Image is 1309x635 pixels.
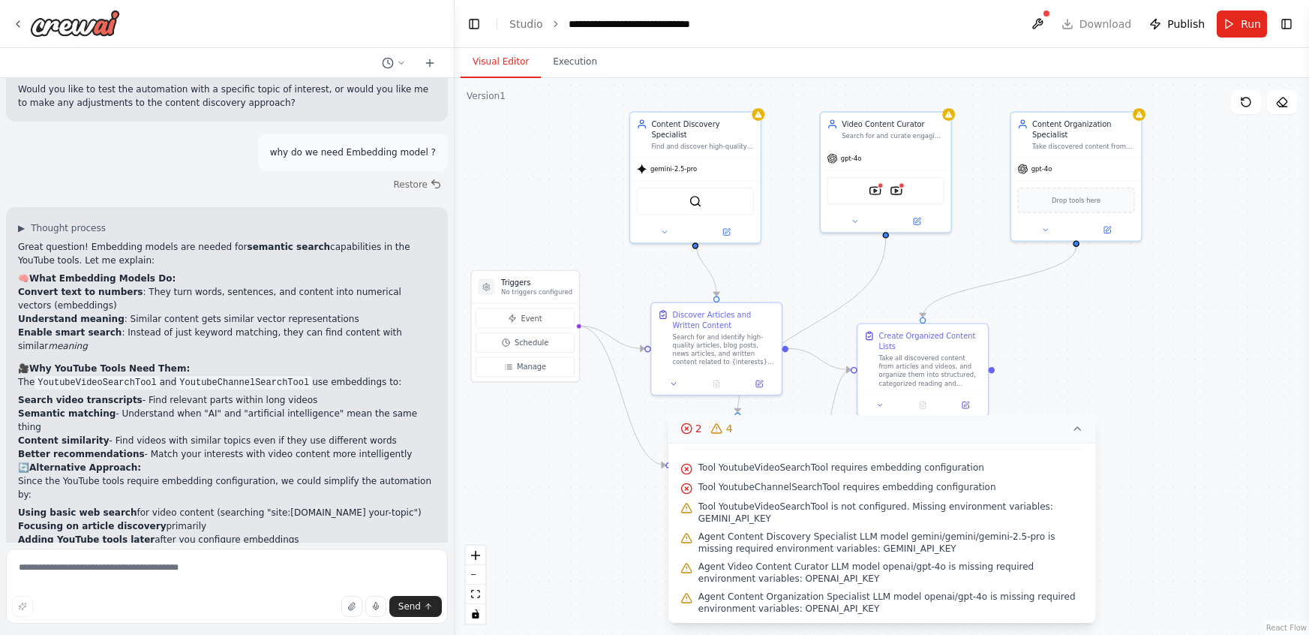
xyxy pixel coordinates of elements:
code: YoutubeVideoSearchTool [35,376,159,390]
div: Video Content Curator [842,119,944,129]
strong: Focusing on article discovery [18,521,166,531]
div: Content Discovery SpecialistFind and discover high-quality articles, news, and written content re... [629,111,761,243]
button: Show right sidebar [1276,14,1297,35]
button: zoom in [466,546,485,565]
div: Discover Articles and Written ContentSearch for and identify high-quality articles, blog posts, n... [650,302,782,396]
span: Send [398,600,421,612]
div: Video Content CuratorSearch for and curate engaging video content, YouTube channels, and educatio... [820,111,952,233]
button: Upload files [341,596,362,617]
button: No output available [694,378,739,390]
g: Edge from e7ad150e-eb90-48e8-809b-af51df2bde6a to 23a6ecde-2bfc-46e1-a27b-d96ef70d8228 [788,343,851,375]
li: : Similar content gets similar vector representations [18,312,436,326]
strong: Semantic matching [18,408,116,419]
li: - Find videos with similar topics even if they use different words [18,434,436,447]
g: Edge from 41df8531-55be-415f-8d71-6748755879d7 to e7ad150e-eb90-48e8-809b-af51df2bde6a [690,238,722,296]
span: Publish [1167,17,1205,32]
button: Open in side panel [1077,224,1137,236]
img: YoutubeChannelSearchTool [890,185,902,197]
button: 24 [668,415,1096,443]
button: ▶Thought process [18,222,106,234]
h2: 🎥 [18,362,436,375]
div: React Flow controls [466,546,485,624]
span: ▶ [18,222,25,234]
strong: Better recommendations [18,449,145,459]
p: The and use embeddings to: [18,375,436,389]
span: Drop tools here [1052,195,1100,206]
li: after you configure embeddings [18,533,436,546]
code: YoutubeChannelSearchTool [176,376,312,390]
button: Improve this prompt [12,596,33,617]
h3: Triggers [501,278,572,288]
button: Schedule [476,333,575,353]
button: Open in side panel [696,226,756,239]
span: Tool YoutubeVideoSearchTool requires embedding configuration [698,462,984,474]
span: gpt-4o [841,154,862,162]
span: gemini-2.5-pro [650,165,697,173]
button: Restore [387,174,448,195]
li: : Instead of just keyword matching, they can find content with similar [18,326,436,353]
button: zoom out [466,565,485,585]
button: No output available [900,399,945,411]
div: Find and discover high-quality articles, news, and written content related to {interests} across ... [651,142,754,150]
li: : They turn words, sentences, and content into numerical vectors (embeddings) [18,285,436,312]
span: 2 [695,421,702,436]
span: Agent Content Discovery Specialist LLM model gemini/gemini/gemini-2.5-pro is missing required env... [698,531,1084,555]
strong: Why YouTube Tools Need Them: [29,363,190,374]
g: Edge from f04b6eaa-d2cc-4e86-a8e4-78f43e31a1cf to 2495b6e6-2a03-4f93-ae59-9de03d42a509 [732,238,891,412]
div: Search for and curate engaging video content, YouTube channels, and educational videos related to... [842,131,944,140]
img: Logo [30,10,120,37]
span: 4 [726,421,733,436]
strong: Using basic web search [18,507,137,518]
div: Create Organized Content ListsTake all discovered content from articles and videos, and organize ... [857,323,989,417]
button: Send [389,596,442,617]
button: Publish [1143,11,1211,38]
div: Content Organization Specialist [1032,119,1135,140]
span: Schedule [515,337,548,348]
div: Content Discovery Specialist [651,119,754,140]
div: Take all discovered content from articles and videos, and organize them into structured, categori... [879,354,982,387]
span: Thought process [31,222,106,234]
g: Edge from 9b1a860a-ccf7-4b52-818b-72aeaa478edd to 23a6ecde-2bfc-46e1-a27b-d96ef70d8228 [917,246,1082,317]
span: Event [521,313,542,324]
button: Click to speak your automation idea [365,596,386,617]
strong: Convert text to numbers [18,287,143,297]
button: Execution [541,47,609,78]
div: Take discovered content from various sources and organize it into structured reading lists, categ... [1032,142,1135,150]
div: Version 1 [467,90,506,102]
strong: Alternative Approach: [29,462,141,473]
em: meaning [48,341,88,351]
span: Tool YoutubeChannelSearchTool requires embedding configuration [698,481,996,493]
span: Tool YoutubeVideoSearchTool is not configured. Missing environment variables: GEMINI_API_KEY [698,501,1084,525]
a: Studio [509,18,543,30]
button: Visual Editor [461,47,541,78]
strong: Search video transcripts [18,395,143,405]
button: fit view [466,585,485,604]
a: React Flow attribution [1266,624,1307,632]
li: primarily [18,519,436,533]
button: Open in side panel [741,378,777,390]
strong: Understand meaning [18,314,125,324]
span: Run [1241,17,1261,32]
h2: 🧠 [18,272,436,285]
button: Hide left sidebar [464,14,485,35]
g: Edge from triggers to e7ad150e-eb90-48e8-809b-af51df2bde6a [578,321,644,354]
button: toggle interactivity [466,604,485,624]
g: Edge from 2495b6e6-2a03-4f93-ae59-9de03d42a509 to 23a6ecde-2bfc-46e1-a27b-d96ef70d8228 [809,365,851,471]
span: gpt-4o [1031,165,1052,173]
div: Search for and identify high-quality articles, blog posts, news articles, and written content rel... [673,333,776,366]
p: Great question! Embedding models are needed for capabilities in the YouTube tools. Let me explain: [18,240,436,267]
span: Agent Video Content Curator LLM model openai/gpt-4o is missing required environment variables: OP... [698,561,1084,585]
button: Start a new chat [418,54,442,72]
p: Since the YouTube tools require embedding configuration, we could simplify the automation by: [18,474,436,501]
strong: Adding YouTube tools later [18,534,155,545]
span: Agent Content Organization Specialist LLM model openai/gpt-4o is missing required environment var... [698,591,1084,615]
div: TriggersNo triggers configuredEventScheduleManage [470,270,580,382]
span: Manage [517,362,546,372]
button: Open in side panel [947,399,983,411]
img: YoutubeVideoSearchTool [869,185,881,197]
div: Create Organized Content Lists [879,330,982,351]
li: - Match your interests with video content more intelligently [18,447,436,461]
p: Would you like to test the automation with a specific topic of interest, or would you like me to ... [18,83,436,110]
p: why do we need Embedding model ? [270,146,436,159]
button: Switch to previous chat [376,54,412,72]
